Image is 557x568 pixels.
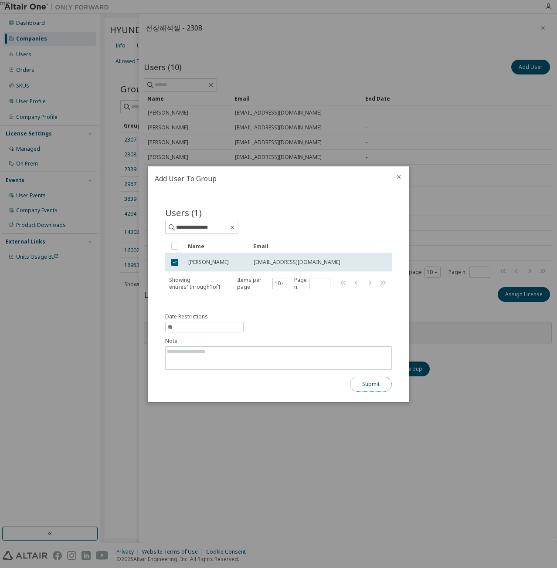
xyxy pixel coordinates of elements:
[395,173,402,180] button: close
[350,377,392,392] button: Submit
[188,239,246,253] div: Name
[275,280,285,287] button: 10
[253,239,377,253] div: Email
[294,277,330,291] span: Page n.
[165,338,392,345] label: Note
[237,277,286,291] span: Items per page
[165,206,202,219] span: Users (1)
[169,276,221,291] span: Showing entries 1 through 1 of 1
[188,259,229,266] span: [PERSON_NAME]
[254,259,340,266] span: [EMAIL_ADDRESS][DOMAIN_NAME]
[148,166,388,191] h2: Add User To Group
[165,313,208,320] span: Date Restrictions
[165,313,244,332] button: information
